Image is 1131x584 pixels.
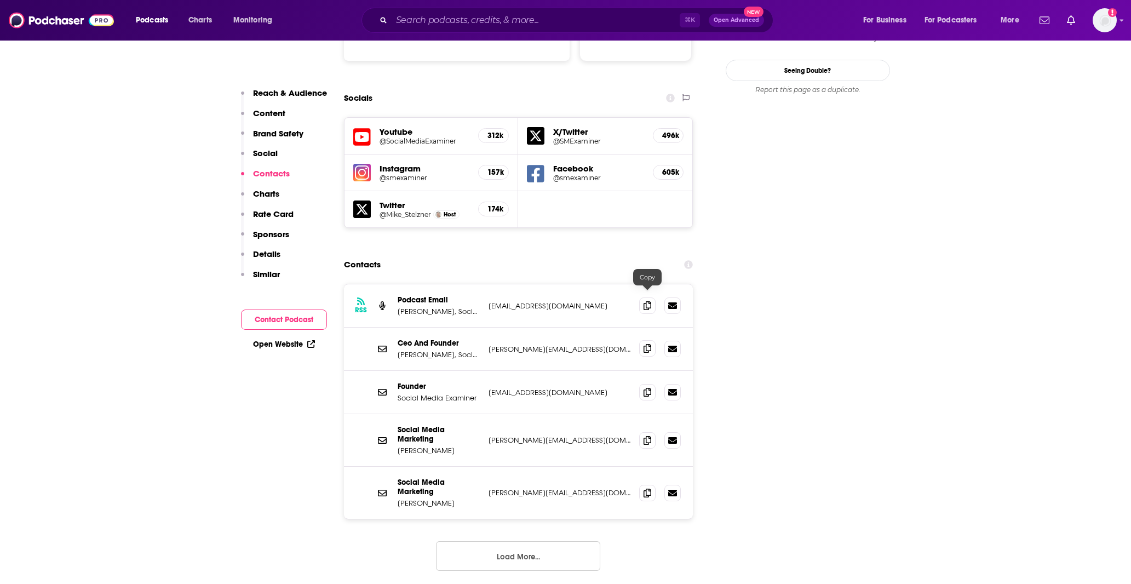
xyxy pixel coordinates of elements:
[9,10,114,31] img: Podchaser - Follow, Share and Rate Podcasts
[1093,8,1117,32] span: Logged in as danikarchmer
[128,12,182,29] button: open menu
[188,13,212,28] span: Charts
[241,188,279,209] button: Charts
[709,14,764,27] button: Open AdvancedNew
[344,254,381,275] h2: Contacts
[1001,13,1019,28] span: More
[253,128,303,139] p: Brand Safety
[398,425,480,444] p: Social Media Marketing
[398,393,480,403] p: Social Media Examiner
[241,88,327,108] button: Reach & Audience
[241,269,280,289] button: Similar
[253,209,294,219] p: Rate Card
[489,301,631,311] p: [EMAIL_ADDRESS][DOMAIN_NAME]
[241,148,278,168] button: Social
[253,88,327,98] p: Reach & Audience
[489,388,631,397] p: [EMAIL_ADDRESS][DOMAIN_NAME]
[1093,8,1117,32] img: User Profile
[435,211,441,217] img: Michael Stelzner
[487,131,500,140] h5: 312k
[662,131,674,140] h5: 496k
[253,229,289,239] p: Sponsors
[353,164,371,181] img: iconImage
[136,13,168,28] span: Podcasts
[487,204,500,214] h5: 174k
[662,168,674,177] h5: 605k
[253,188,279,199] p: Charts
[380,174,470,182] a: @smexaminer
[253,148,278,158] p: Social
[253,269,280,279] p: Similar
[380,137,470,145] a: @SocialMediaExaminer
[856,12,920,29] button: open menu
[993,12,1033,29] button: open menu
[253,168,290,179] p: Contacts
[380,127,470,137] h5: Youtube
[241,229,289,249] button: Sponsors
[680,13,700,27] span: ⌘ K
[398,350,480,359] p: [PERSON_NAME], Social Media Examiner
[398,499,480,508] p: [PERSON_NAME]
[372,8,784,33] div: Search podcasts, credits, & more...
[398,382,480,391] p: Founder
[398,307,480,316] p: [PERSON_NAME], Social Media Examiner
[241,108,285,128] button: Content
[863,13,906,28] span: For Business
[241,310,327,330] button: Contact Podcast
[344,88,372,108] h2: Socials
[553,174,644,182] a: @smexaminer
[726,60,890,81] a: Seeing Double?
[253,108,285,118] p: Content
[392,12,680,29] input: Search podcasts, credits, & more...
[233,13,272,28] span: Monitoring
[398,295,480,305] p: Podcast Email
[241,249,280,269] button: Details
[744,7,763,17] span: New
[1108,8,1117,17] svg: Add a profile image
[444,211,456,218] span: Host
[726,85,890,94] div: Report this page as a duplicate.
[487,168,500,177] h5: 157k
[241,168,290,188] button: Contacts
[253,340,315,349] a: Open Website
[1093,8,1117,32] button: Show profile menu
[241,128,303,148] button: Brand Safety
[436,541,600,571] button: Load More...
[253,249,280,259] p: Details
[553,127,644,137] h5: X/Twitter
[380,200,470,210] h5: Twitter
[489,345,631,354] p: [PERSON_NAME][EMAIL_ADDRESS][DOMAIN_NAME]
[489,488,631,497] p: [PERSON_NAME][EMAIL_ADDRESS][DOMAIN_NAME]
[398,446,480,455] p: [PERSON_NAME]
[398,339,480,348] p: Ceo And Founder
[398,478,480,496] p: Social Media Marketing
[355,306,367,314] h3: RSS
[553,163,644,174] h5: Facebook
[633,269,662,285] div: Copy
[925,13,977,28] span: For Podcasters
[241,209,294,229] button: Rate Card
[553,137,644,145] a: @SMExaminer
[380,163,470,174] h5: Instagram
[380,210,431,219] a: @Mike_Stelzner
[917,12,993,29] button: open menu
[489,436,631,445] p: [PERSON_NAME][EMAIL_ADDRESS][DOMAIN_NAME]
[714,18,759,23] span: Open Advanced
[1035,11,1054,30] a: Show notifications dropdown
[181,12,219,29] a: Charts
[226,12,286,29] button: open menu
[1063,11,1080,30] a: Show notifications dropdown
